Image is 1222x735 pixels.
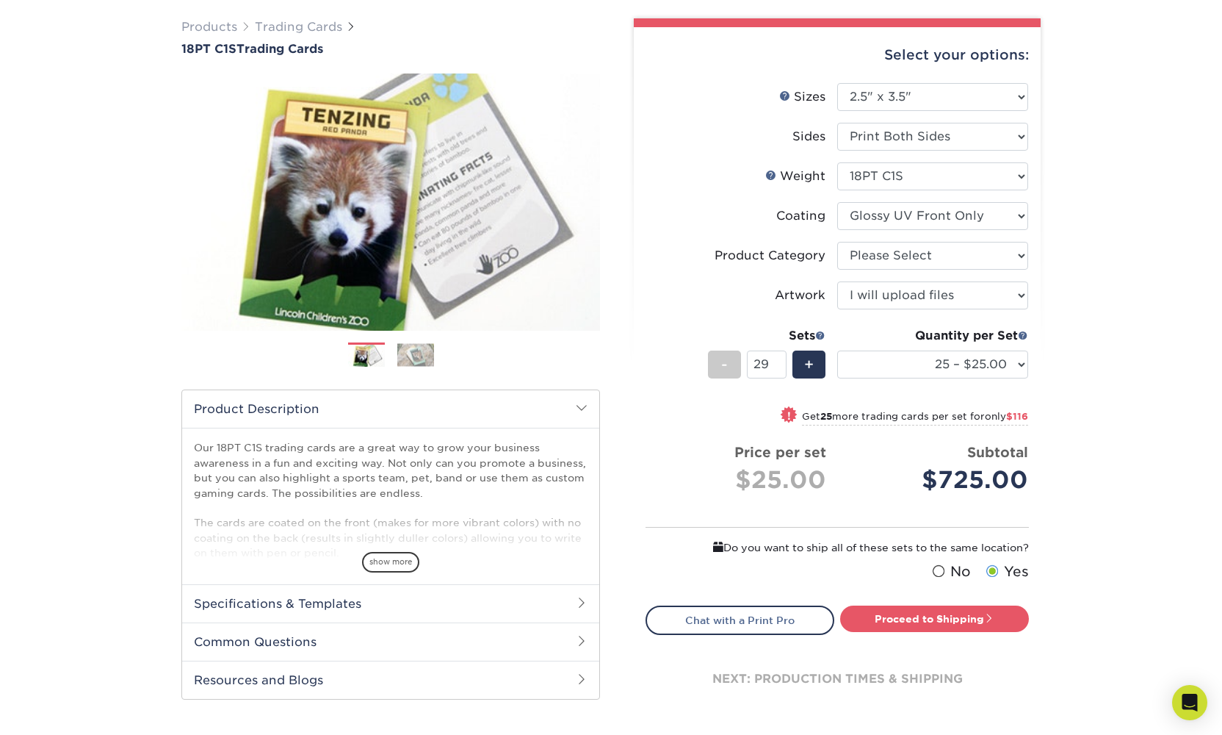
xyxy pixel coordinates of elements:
div: Artwork [775,287,825,304]
div: Do you want to ship all of these sets to the same location? [646,539,1029,556]
h2: Common Questions [182,623,599,661]
div: $25.00 [657,462,826,498]
span: only [985,411,1028,422]
span: - [721,354,728,376]
h2: Resources and Blogs [182,661,599,699]
span: show more [362,552,419,572]
a: Products [181,20,237,34]
a: Proceed to Shipping [840,606,1029,632]
strong: Price per set [734,444,826,460]
img: Trading Cards 02 [397,343,434,366]
div: Sides [792,128,825,146]
div: Sets [708,327,825,345]
div: Product Category [715,247,825,265]
div: Sizes [779,88,825,106]
div: Coating [776,207,825,225]
h2: Specifications & Templates [182,584,599,623]
small: Get more trading cards per set for [802,411,1028,426]
h2: Product Description [182,390,599,428]
div: next: production times & shipping [646,635,1029,723]
h1: Trading Cards [181,42,600,56]
a: Chat with a Print Pro [646,606,834,635]
iframe: Google Customer Reviews [4,690,125,730]
strong: 25 [820,411,832,422]
a: Trading Cards [255,20,342,34]
div: Weight [765,168,825,185]
div: Select your options: [646,27,1029,83]
span: 18PT C1S [181,42,236,56]
label: Yes [983,562,1029,582]
div: Quantity per Set [837,327,1028,345]
span: $116 [1006,411,1028,422]
span: + [804,354,814,376]
img: 18PT C1S 01 [181,57,600,347]
strong: Subtotal [967,444,1028,460]
p: Our 18PT C1S trading cards are a great way to grow your business awareness in a fun and exciting ... [194,440,587,560]
a: 18PT C1STrading Cards [181,42,600,56]
div: Open Intercom Messenger [1172,685,1207,720]
label: No [929,562,971,582]
img: Trading Cards 01 [348,343,385,369]
div: $725.00 [848,462,1028,498]
span: ! [787,408,791,423]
